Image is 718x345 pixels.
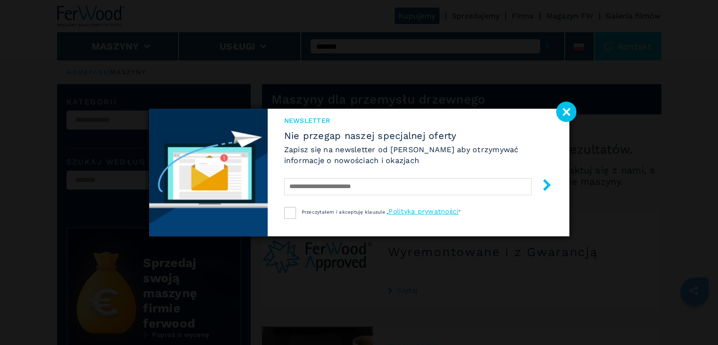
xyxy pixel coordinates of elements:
span: ” [458,209,460,215]
span: Nie przegap naszej specjalnej oferty [284,130,553,141]
h6: Zapisz się na newsletter od [PERSON_NAME] aby otrzymywać informacje o nowościach i okazjach [284,144,553,166]
img: Newsletter image [149,109,268,236]
span: Przeczytałem i akceptuję klauzule „ [302,209,389,215]
a: Polityka prywatności [389,207,458,215]
button: submit-button [532,175,553,198]
span: Newsletter [284,116,553,125]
